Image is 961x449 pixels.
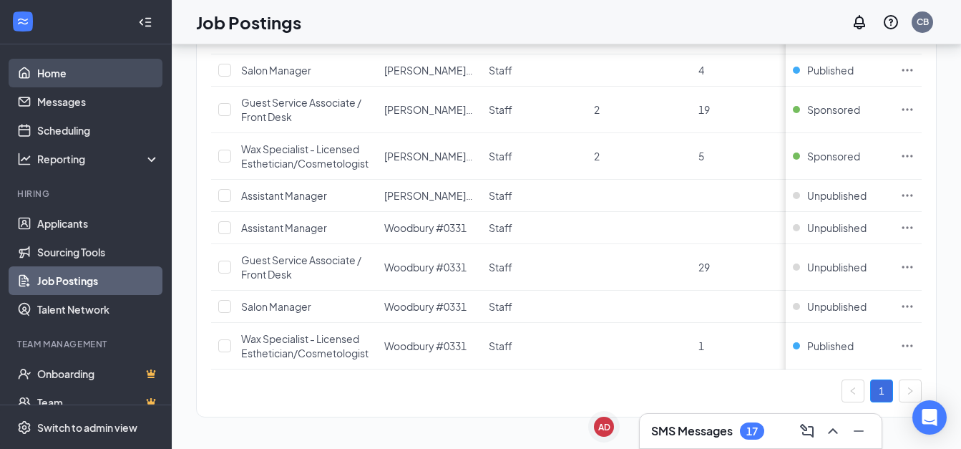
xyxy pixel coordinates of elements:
span: 5 [698,150,704,163]
button: Minimize [847,420,870,443]
td: Vadnais Heights #0522 [377,180,482,212]
td: Vadnais Heights #0522 [377,133,482,180]
svg: Minimize [850,423,867,440]
span: Unpublished [807,299,867,314]
svg: Notifications [851,14,868,31]
span: Guest Service Associate / Front Desk [241,96,361,123]
span: Staff [489,261,512,274]
td: Woodbury #0331 [377,244,482,291]
span: 2 [594,103,600,116]
span: Staff [489,339,512,352]
span: Woodbury #0331 [384,261,467,274]
span: 4 [698,64,704,77]
svg: Ellipses [900,63,914,77]
span: Sponsored [807,149,860,163]
li: Previous Page [842,380,864,402]
div: Team Management [17,338,157,350]
span: [PERSON_NAME][GEOGRAPHIC_DATA] #0522 [384,150,603,163]
span: Unpublished [807,188,867,203]
svg: ComposeMessage [799,423,816,440]
span: Staff [489,189,512,202]
td: Vadnais Heights #0522 [377,87,482,133]
li: Next Page [899,380,922,402]
span: 2 [594,150,600,163]
td: Woodbury #0331 [377,212,482,244]
svg: Ellipses [900,339,914,353]
svg: ChevronUp [824,423,842,440]
svg: Settings [17,420,31,435]
svg: QuestionInfo [882,14,899,31]
td: Vadnais Heights #0522 [377,54,482,87]
a: Job Postings [37,266,160,295]
svg: Ellipses [900,221,914,235]
td: Staff [482,212,586,244]
div: AD [598,421,610,433]
span: Woodbury #0331 [384,221,467,234]
button: ComposeMessage [796,420,819,443]
svg: Ellipses [900,299,914,314]
a: Scheduling [37,116,160,145]
button: right [899,380,922,402]
a: Applicants [37,209,160,238]
span: Wax Specialist - Licensed Esthetician/Cosmetologist [241,332,369,359]
div: CB [917,16,929,28]
span: [PERSON_NAME][GEOGRAPHIC_DATA] #0522 [384,189,603,202]
span: Staff [489,150,512,163]
div: Hiring [17,188,157,200]
td: Staff [482,291,586,323]
svg: Collapse [138,15,152,29]
span: right [906,387,914,395]
span: Woodbury #0331 [384,300,467,313]
span: Guest Service Associate / Front Desk [241,254,361,281]
svg: Analysis [17,152,31,166]
td: Staff [482,323,586,370]
span: Salon Manager [241,300,311,313]
span: Woodbury #0331 [384,339,467,352]
a: Talent Network [37,295,160,324]
svg: Ellipses [900,149,914,163]
span: Published [807,339,854,353]
span: Unpublished [807,260,867,274]
span: Unpublished [807,221,867,235]
td: Staff [482,54,586,87]
div: Open Intercom Messenger [912,400,947,435]
h3: SMS Messages [651,423,733,439]
div: 17 [746,425,758,438]
td: Staff [482,244,586,291]
span: [PERSON_NAME][GEOGRAPHIC_DATA] #0522 [384,103,603,116]
span: 19 [698,103,710,116]
td: Woodbury #0331 [377,291,482,323]
svg: Ellipses [900,188,914,203]
span: left [849,387,857,395]
span: Staff [489,103,512,116]
svg: Ellipses [900,260,914,274]
span: Assistant Manager [241,221,327,234]
a: TeamCrown [37,388,160,417]
span: 29 [698,261,710,274]
h1: Job Postings [196,10,301,34]
a: 1 [871,380,892,402]
div: Reporting [37,152,160,166]
td: Staff [482,87,586,133]
span: Assistant Manager [241,189,327,202]
span: [PERSON_NAME][GEOGRAPHIC_DATA] #0522 [384,64,603,77]
div: Switch to admin view [37,420,137,435]
span: Wax Specialist - Licensed Esthetician/Cosmetologist [241,143,369,170]
span: Staff [489,221,512,234]
td: Staff [482,180,586,212]
a: Sourcing Tools [37,238,160,266]
td: Staff [482,133,586,180]
button: left [842,380,864,402]
span: Published [807,63,854,77]
span: Staff [489,64,512,77]
span: Salon Manager [241,64,311,77]
a: OnboardingCrown [37,359,160,388]
a: Home [37,59,160,87]
span: Staff [489,300,512,313]
a: Messages [37,87,160,116]
svg: Ellipses [900,102,914,117]
span: Sponsored [807,102,860,117]
td: Woodbury #0331 [377,323,482,370]
li: 1 [870,380,893,402]
span: 1 [698,339,704,352]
